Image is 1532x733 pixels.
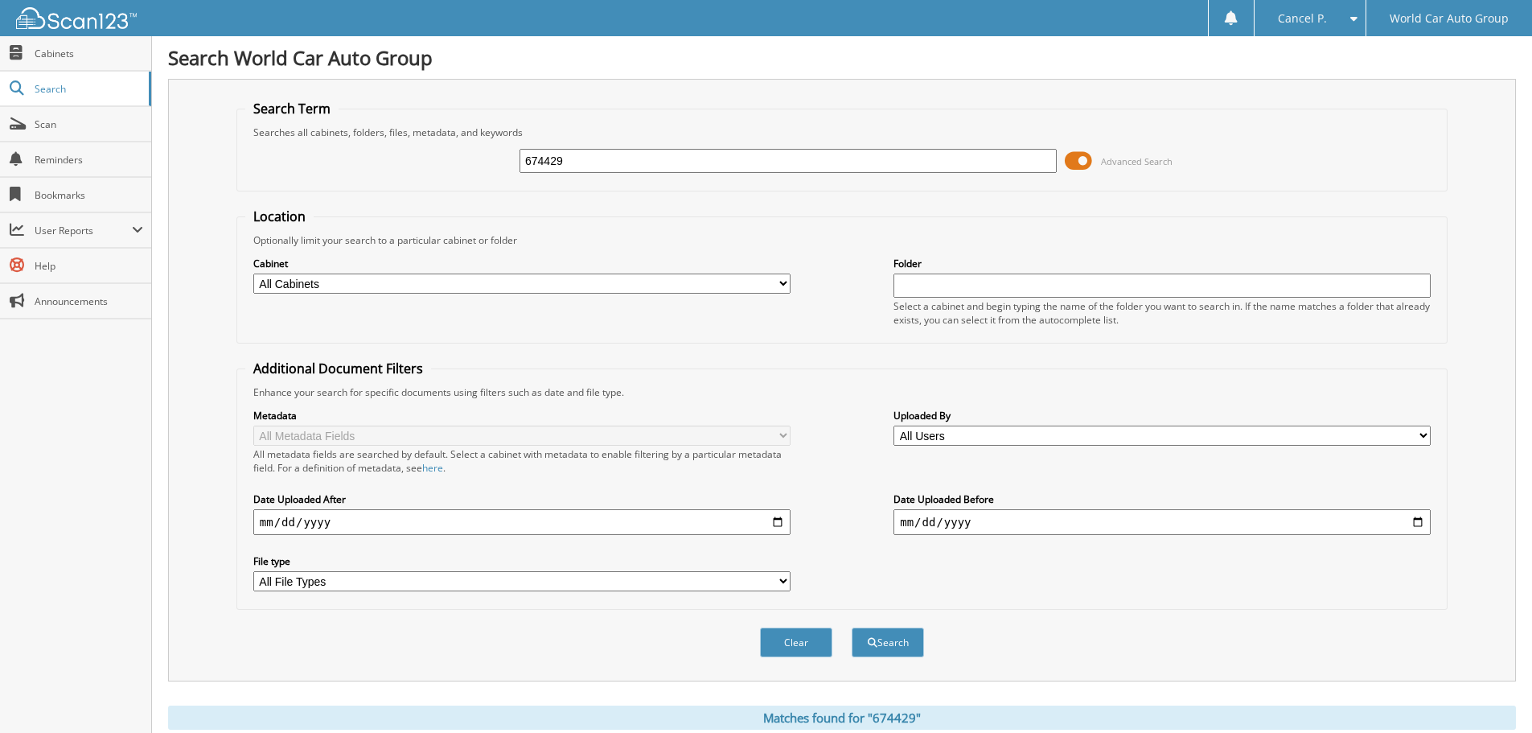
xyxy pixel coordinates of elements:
[245,233,1439,247] div: Optionally limit your search to a particular cabinet or folder
[893,299,1431,327] div: Select a cabinet and begin typing the name of the folder you want to search in. If the name match...
[1390,14,1509,23] span: World Car Auto Group
[245,100,339,117] legend: Search Term
[253,409,791,422] label: Metadata
[893,509,1431,535] input: end
[35,224,132,237] span: User Reports
[245,208,314,225] legend: Location
[35,188,143,202] span: Bookmarks
[253,509,791,535] input: start
[168,706,1516,730] div: Matches found for "674429"
[245,126,1439,139] div: Searches all cabinets, folders, files, metadata, and keywords
[760,628,832,657] button: Clear
[1101,155,1173,167] span: Advanced Search
[35,47,143,60] span: Cabinets
[1278,14,1327,23] span: Cancel P.
[168,44,1516,71] h1: Search World Car Auto Group
[245,360,431,377] legend: Additional Document Filters
[35,82,141,96] span: Search
[253,492,791,506] label: Date Uploaded After
[422,461,443,475] a: here
[35,294,143,308] span: Announcements
[893,257,1431,270] label: Folder
[253,554,791,568] label: File type
[893,492,1431,506] label: Date Uploaded Before
[852,628,924,657] button: Search
[35,117,143,131] span: Scan
[893,409,1431,422] label: Uploaded By
[253,447,791,475] div: All metadata fields are searched by default. Select a cabinet with metadata to enable filtering b...
[253,257,791,270] label: Cabinet
[16,7,137,29] img: scan123-logo-white.svg
[35,153,143,167] span: Reminders
[245,385,1439,399] div: Enhance your search for specific documents using filters such as date and file type.
[35,259,143,273] span: Help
